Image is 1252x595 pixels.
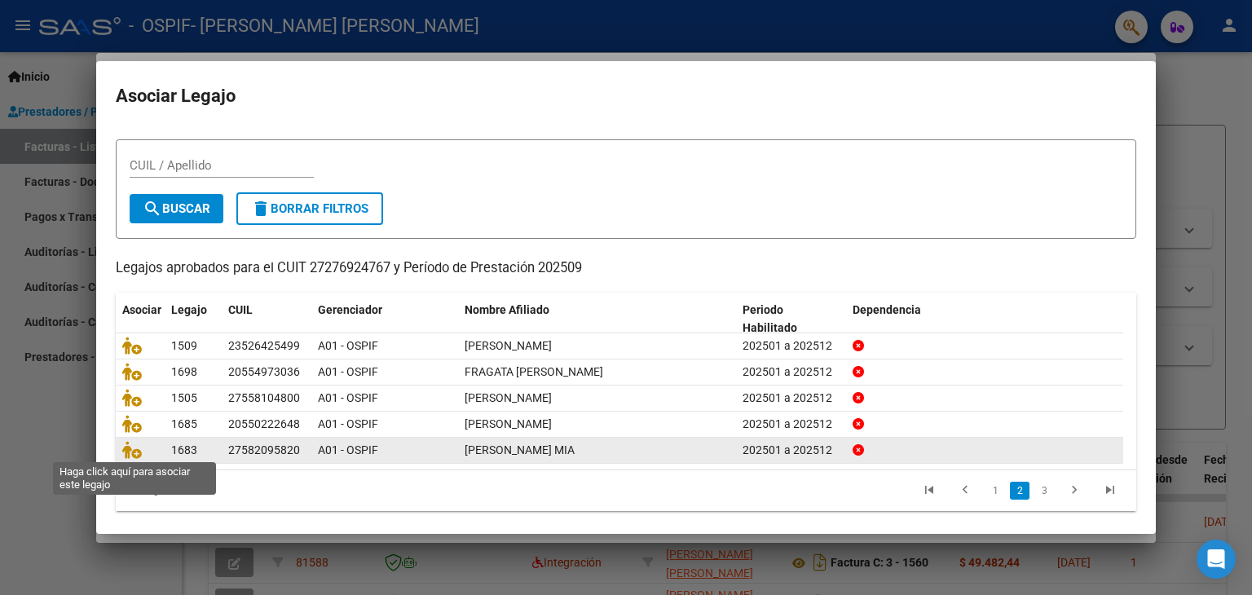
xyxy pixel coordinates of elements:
datatable-header-cell: Gerenciador [311,293,458,346]
span: Borrar Filtros [251,201,368,216]
span: CUIL [228,303,253,316]
span: VELAZCO KATERYN JAZMIN [465,391,552,404]
div: 27558104800 [228,389,300,408]
div: 202501 a 202512 [743,337,840,355]
span: Gerenciador [318,303,382,316]
datatable-header-cell: CUIL [222,293,311,346]
span: A01 - OSPIF [318,391,378,404]
datatable-header-cell: Legajo [165,293,222,346]
li: page 3 [1032,477,1056,505]
div: 202501 a 202512 [743,415,840,434]
datatable-header-cell: Periodo Habilitado [736,293,846,346]
div: 202501 a 202512 [743,363,840,381]
button: Borrar Filtros [236,192,383,225]
p: Legajos aprobados para el CUIT 27276924767 y Período de Prestación 202509 [116,258,1136,279]
span: 1509 [171,339,197,352]
span: 1685 [171,417,197,430]
span: A01 - OSPIF [318,417,378,430]
span: Periodo Habilitado [743,303,797,335]
span: FRAGATA FRANCISCO NAHUEL [465,365,603,378]
span: Asociar [122,303,161,316]
a: 1 [985,482,1005,500]
span: Legajo [171,303,207,316]
span: A01 - OSPIF [318,365,378,378]
div: 23526425499 [228,337,300,355]
a: 2 [1010,482,1029,500]
mat-icon: delete [251,199,271,218]
span: 1683 [171,443,197,456]
span: 1698 [171,365,197,378]
div: Open Intercom Messenger [1197,540,1236,579]
div: 20550222648 [228,415,300,434]
div: 202501 a 202512 [743,441,840,460]
li: page 1 [983,477,1007,505]
span: A01 - OSPIF [318,443,378,456]
span: Nombre Afiliado [465,303,549,316]
mat-icon: search [143,199,162,218]
datatable-header-cell: Asociar [116,293,165,346]
h2: Asociar Legajo [116,81,1136,112]
span: SAYAVEDRA AXEL THIAGO [465,339,552,352]
div: 27582095820 [228,441,300,460]
button: Buscar [130,194,223,223]
span: Dependencia [853,303,921,316]
datatable-header-cell: Dependencia [846,293,1124,346]
a: 3 [1034,482,1054,500]
span: A01 - OSPIF [318,339,378,352]
span: GIMENEZ LABAT FRANCHESCA MIA [465,443,575,456]
span: YAÑEZ BENICIO VALENTIN [465,417,552,430]
a: go to last page [1095,482,1126,500]
div: 202501 a 202512 [743,389,840,408]
a: go to first page [914,482,945,500]
div: 20554973036 [228,363,300,381]
li: page 2 [1007,477,1032,505]
span: 1505 [171,391,197,404]
datatable-header-cell: Nombre Afiliado [458,293,736,346]
span: Buscar [143,201,210,216]
a: go to next page [1059,482,1090,500]
div: 12 registros [116,470,317,511]
a: go to previous page [950,482,981,500]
